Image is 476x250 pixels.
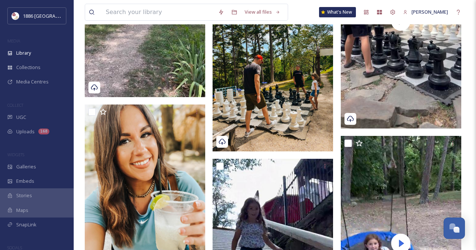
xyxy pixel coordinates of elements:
[412,8,448,15] span: [PERSON_NAME]
[16,64,41,71] span: Collections
[38,129,49,134] div: 168
[16,114,26,121] span: UGC
[319,7,356,17] a: What's New
[16,221,36,228] span: SnapLink
[16,78,49,85] span: Media Centres
[7,38,20,44] span: MEDIA
[16,207,28,214] span: Maps
[16,163,36,170] span: Galleries
[23,12,81,19] span: 1886 [GEOGRAPHIC_DATA]
[7,152,24,157] span: WIDGETS
[102,4,214,20] input: Search your library
[12,12,19,20] img: logos.png
[16,128,35,135] span: Uploads
[241,5,284,19] a: View all files
[7,102,23,108] span: COLLECT
[399,5,452,19] a: [PERSON_NAME]
[16,178,34,185] span: Embeds
[444,218,465,239] button: Open Chat
[16,49,31,56] span: Library
[16,192,32,199] span: Stories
